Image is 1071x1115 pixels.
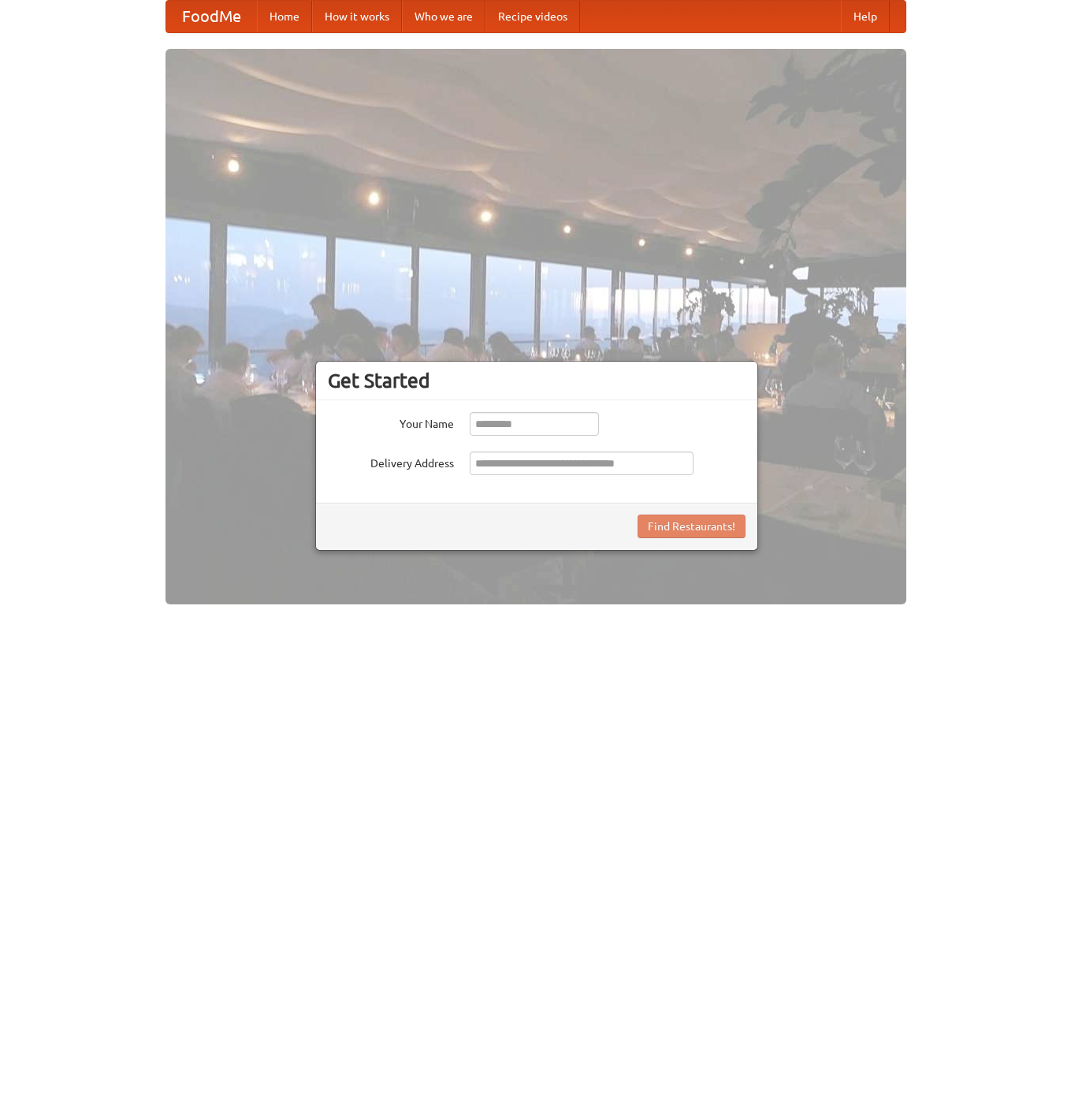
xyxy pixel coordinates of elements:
[166,1,257,32] a: FoodMe
[328,369,746,392] h3: Get Started
[638,515,746,538] button: Find Restaurants!
[328,412,454,432] label: Your Name
[257,1,312,32] a: Home
[328,452,454,471] label: Delivery Address
[402,1,485,32] a: Who we are
[312,1,402,32] a: How it works
[841,1,890,32] a: Help
[485,1,580,32] a: Recipe videos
